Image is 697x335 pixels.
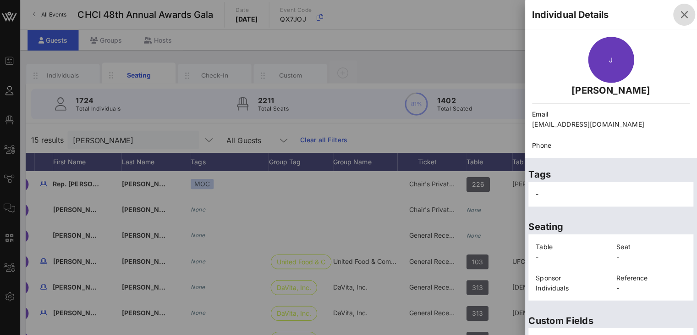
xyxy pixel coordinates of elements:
[536,272,606,282] p: Sponsor
[536,251,606,261] p: -
[532,119,690,129] p: [EMAIL_ADDRESS][DOMAIN_NAME]
[529,313,693,327] p: Custom Fields
[529,167,693,181] p: Tags
[617,251,686,261] p: -
[529,219,693,234] p: Seating
[536,190,539,197] span: -
[532,83,690,97] p: [PERSON_NAME]
[609,56,613,64] span: J
[532,109,690,119] p: Email
[536,282,606,292] p: Individuals
[532,140,690,150] p: Phone
[532,8,609,22] div: Individual Details
[617,241,686,251] p: Seat
[617,282,686,292] p: -
[617,272,686,282] p: Reference
[536,241,606,251] p: Table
